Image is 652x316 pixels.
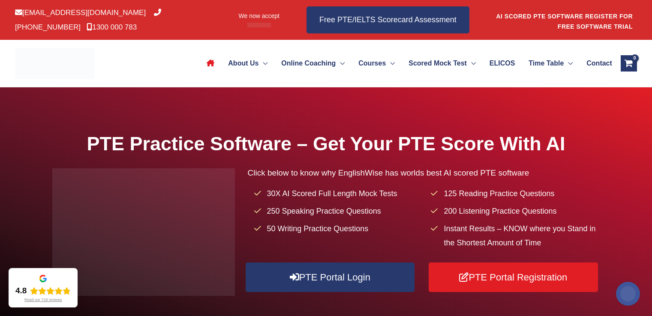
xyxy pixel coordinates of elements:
[24,298,62,302] div: Read our 718 reviews
[15,286,71,296] div: Rating: 4.8 out of 5
[496,6,637,34] aside: Header Widget 1
[281,48,336,78] span: Online Coaching
[52,130,600,157] h1: PTE Practice Software – Get Your PTE Score With AI
[483,48,522,78] a: ELICOS
[258,48,267,78] span: Menu Toggle
[352,48,402,78] a: CoursesMenu Toggle
[246,262,415,292] a: PTE Portal Login
[409,48,467,78] span: Scored Mock Test
[580,48,612,78] a: Contact
[429,262,598,292] a: PTE Portal Registration
[564,48,573,78] span: Menu Toggle
[239,12,279,20] span: We now accept
[358,48,386,78] span: Courses
[254,187,423,201] li: 30X AI Scored Full Length Mock Tests
[200,48,612,78] nav: Site Navigation: Main Menu
[336,48,345,78] span: Menu Toggle
[52,168,235,296] img: pte-institute-main
[228,48,258,78] span: About Us
[221,48,274,78] a: About UsMenu Toggle
[490,48,515,78] span: ELICOS
[15,9,161,31] a: [PHONE_NUMBER]
[248,166,600,180] p: Click below to know why EnglishWise has worlds best AI scored PTE software
[431,204,600,218] li: 200 Listening Practice Questions
[254,222,423,236] li: 50 Writing Practice Questions
[15,286,27,296] div: 4.8
[247,23,271,27] img: Afterpay-Logo
[431,187,600,201] li: 125 Reading Practice Questions
[274,48,352,78] a: Online CoachingMenu Toggle
[496,13,633,30] a: AI SCORED PTE SOFTWARE REGISTER FOR FREE SOFTWARE TRIAL
[386,48,395,78] span: Menu Toggle
[15,48,94,79] img: cropped-ew-logo
[254,204,423,218] li: 250 Speaking Practice Questions
[616,282,640,306] img: svg+xml;base64,PHN2ZyB4bWxucz0iaHR0cDovL3d3dy53My5vcmcvMjAwMC9zdmciIHdpZHRoPSIyMDAiIGhlaWdodD0iMj...
[306,6,469,33] a: Free PTE/IELTS Scorecard Assessment
[15,9,146,17] a: [EMAIL_ADDRESS][DOMAIN_NAME]
[431,222,600,250] li: Instant Results – KNOW where you Stand in the Shortest Amount of Time
[402,48,483,78] a: Scored Mock TestMenu Toggle
[87,23,137,31] a: 1300 000 783
[586,48,612,78] span: Contact
[522,48,580,78] a: Time TableMenu Toggle
[529,48,564,78] span: Time Table
[467,48,476,78] span: Menu Toggle
[621,55,637,72] a: View Shopping Cart, empty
